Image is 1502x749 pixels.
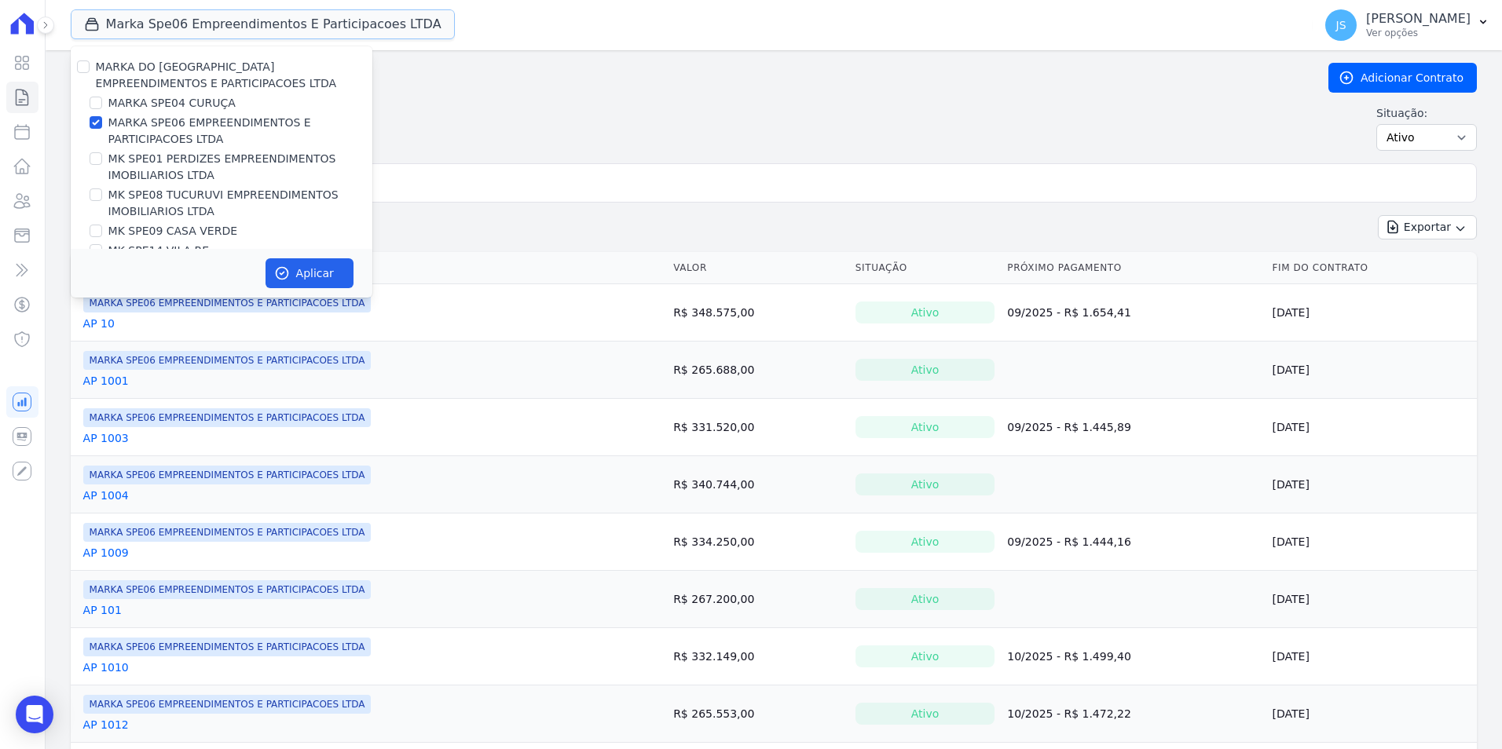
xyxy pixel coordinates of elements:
[16,696,53,733] div: Open Intercom Messenger
[1378,215,1477,239] button: Exportar
[83,373,129,389] a: AP 1001
[855,645,995,667] div: Ativo
[83,545,129,561] a: AP 1009
[83,602,122,618] a: AP 101
[667,628,849,685] td: R$ 332.149,00
[1266,284,1477,342] td: [DATE]
[108,223,237,239] label: MK SPE09 CASA VERDE
[108,95,236,111] label: MARKA SPE04 CURUÇA
[108,243,210,259] label: MK SPE14 VILA RE
[1007,421,1131,433] a: 09/2025 - R$ 1.445,89
[1366,11,1471,27] p: [PERSON_NAME]
[1266,252,1477,284] th: Fim do Contrato
[83,523,372,542] span: MARKA SPE06 EMPREENDIMENTOS E PARTICIPACOES LTDA
[1001,252,1266,284] th: Próximo Pagamento
[1266,513,1477,571] td: [DATE]
[97,167,1470,199] input: Buscar por nome do lote
[855,473,995,495] div: Ativo
[108,115,372,148] label: MARKA SPE06 EMPREENDIMENTOS E PARTICIPACOES LTDA
[1007,650,1131,663] a: 10/2025 - R$ 1.499,40
[83,466,372,484] span: MARKA SPE06 EMPREENDIMENTOS E PARTICIPACOES LTDA
[1266,685,1477,743] td: [DATE]
[71,9,455,39] button: Marka Spe06 Empreendimentos E Participacoes LTDA
[1007,707,1131,720] a: 10/2025 - R$ 1.472,22
[71,64,1303,92] h2: Contratos
[83,580,372,599] span: MARKA SPE06 EMPREENDIMENTOS E PARTICIPACOES LTDA
[667,342,849,399] td: R$ 265.688,00
[1266,399,1477,456] td: [DATE]
[667,685,849,743] td: R$ 265.553,00
[855,588,995,610] div: Ativo
[83,659,129,675] a: AP 1010
[108,187,372,220] label: MK SPE08 TUCURUVI EMPREENDIMENTOS IMOBILIARIOS LTDA
[1336,20,1346,31] span: JS
[667,571,849,628] td: R$ 267.200,00
[83,316,115,331] a: AP 10
[83,717,129,733] a: AP 1012
[1266,628,1477,685] td: [DATE]
[83,351,372,370] span: MARKA SPE06 EMPREENDIMENTOS E PARTICIPACOES LTDA
[83,430,129,446] a: AP 1003
[96,60,337,90] label: MARKA DO [GEOGRAPHIC_DATA] EMPREENDIMENTOS E PARTICIPACOES LTDA
[667,284,849,342] td: R$ 348.575,00
[1266,571,1477,628] td: [DATE]
[855,703,995,725] div: Ativo
[1313,3,1502,47] button: JS [PERSON_NAME] Ver opções
[1007,535,1131,548] a: 09/2025 - R$ 1.444,16
[83,695,372,714] span: MARKA SPE06 EMPREENDIMENTOS E PARTICIPACOES LTDA
[1266,342,1477,399] td: [DATE]
[1266,456,1477,513] td: [DATE]
[1366,27,1471,39] p: Ver opções
[266,258,354,288] button: Aplicar
[83,488,129,503] a: AP 1004
[667,456,849,513] td: R$ 340.744,00
[108,151,372,184] label: MK SPE01 PERDIZES EMPREENDIMENTOS IMOBILIARIOS LTDA
[1376,105,1477,121] label: Situação:
[855,359,995,381] div: Ativo
[849,252,1001,284] th: Situação
[667,252,849,284] th: Valor
[1007,306,1131,319] a: 09/2025 - R$ 1.654,41
[855,301,995,323] div: Ativo
[83,638,372,656] span: MARKA SPE06 EMPREENDIMENTOS E PARTICIPACOES LTDA
[83,408,372,427] span: MARKA SPE06 EMPREENDIMENTOS E PARTICIPACOES LTDA
[83,294,372,312] span: MARKA SPE06 EMPREENDIMENTOS E PARTICIPACOES LTDA
[667,399,849,456] td: R$ 331.520,00
[667,513,849,571] td: R$ 334.250,00
[1328,63,1477,93] a: Adicionar Contrato
[855,416,995,438] div: Ativo
[855,531,995,553] div: Ativo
